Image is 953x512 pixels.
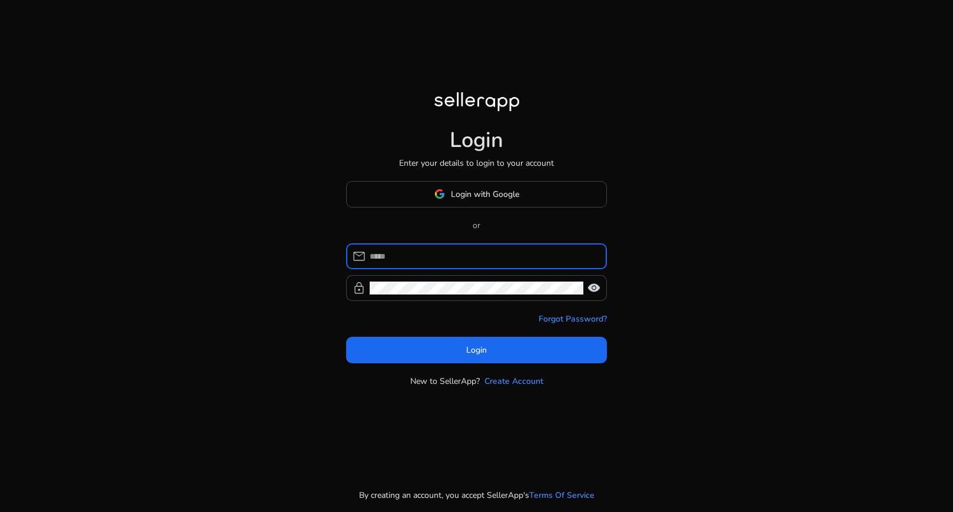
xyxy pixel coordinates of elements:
[466,344,487,356] span: Login
[346,219,607,232] p: or
[484,375,543,387] a: Create Account
[587,281,601,295] span: visibility
[352,281,366,295] span: lock
[399,157,554,169] p: Enter your details to login to your account
[434,189,445,199] img: google-logo.svg
[352,249,366,263] span: mail
[450,128,503,153] h1: Login
[539,313,607,325] a: Forgot Password?
[346,337,607,363] button: Login
[346,181,607,208] button: Login with Google
[451,188,519,200] span: Login with Google
[410,375,480,387] p: New to SellerApp?
[529,489,595,501] a: Terms Of Service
